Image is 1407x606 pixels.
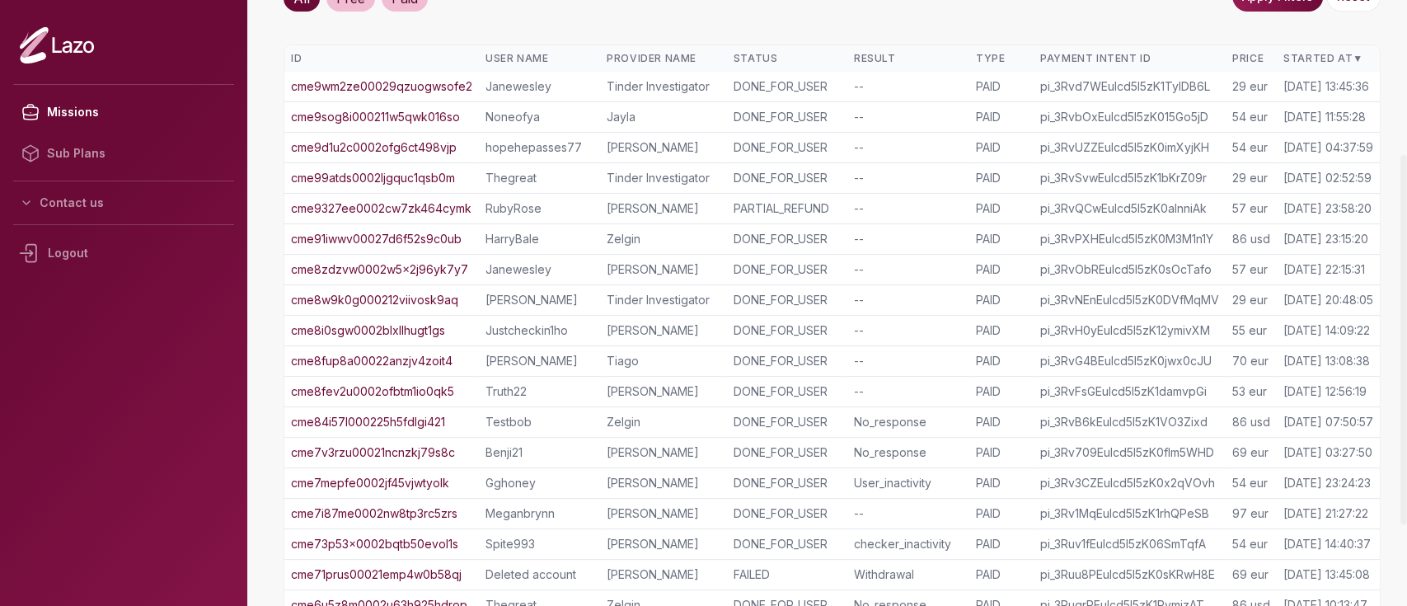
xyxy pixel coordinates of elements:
div: pi_3RvbOxEulcd5I5zK015Go5jD [1040,109,1219,125]
div: Justcheckin1ho [485,322,593,339]
div: Truth22 [485,383,593,400]
div: 29 eur [1232,78,1270,95]
div: PAID [976,505,1027,522]
a: cme7i87me0002nw8tp3rc5zrs [291,505,457,522]
div: 54 eur [1232,109,1270,125]
div: [DATE] 03:27:50 [1283,444,1372,461]
div: pi_3Rv709Eulcd5I5zK0fIm5WHD [1040,444,1219,461]
a: cme8i0sgw0002blxllhugt1gs [291,322,445,339]
div: Logout [13,232,234,275]
div: RubyRose [485,200,593,217]
div: PAID [976,414,1027,430]
div: [PERSON_NAME] [607,475,720,491]
div: PAID [976,170,1027,186]
div: Tinder Investigator [607,292,720,308]
div: 57 eur [1232,200,1270,217]
div: Zelgin [607,414,720,430]
div: Tinder Investigator [607,170,720,186]
div: DONE_FOR_USER [734,383,841,400]
div: DONE_FOR_USER [734,475,841,491]
a: cme9sog8i000211w5qwk016so [291,109,460,125]
div: 55 eur [1232,322,1270,339]
div: Provider Name [607,52,720,65]
div: Zelgin [607,231,720,247]
div: [DATE] 23:24:23 [1283,475,1371,491]
div: -- [854,353,963,369]
div: 54 eur [1232,139,1270,156]
div: -- [854,261,963,278]
div: [DATE] 13:45:08 [1283,566,1370,583]
div: Started At [1283,52,1373,65]
div: 57 eur [1232,261,1270,278]
div: DONE_FOR_USER [734,261,841,278]
div: [DATE] 02:52:59 [1283,170,1372,186]
div: [DATE] 14:40:37 [1283,536,1371,552]
div: DONE_FOR_USER [734,292,841,308]
div: pi_3Rv3CZEulcd5I5zK0x2qVOvh [1040,475,1219,491]
a: cme9327ee0002cw7zk464cymk [291,200,471,217]
a: Sub Plans [13,133,234,174]
div: No_response [854,414,963,430]
div: [PERSON_NAME] [485,353,593,369]
div: -- [854,383,963,400]
div: DONE_FOR_USER [734,78,841,95]
div: DONE_FOR_USER [734,414,841,430]
div: [DATE] 13:45:36 [1283,78,1369,95]
div: PAID [976,139,1027,156]
div: -- [854,200,963,217]
div: pi_3RvG4BEulcd5I5zK0jwx0cJU [1040,353,1219,369]
a: cme8zdzvw0002w5x2j96yk7y7 [291,261,468,278]
div: PAID [976,566,1027,583]
div: PAID [976,322,1027,339]
div: DONE_FOR_USER [734,505,841,522]
div: -- [854,78,963,95]
div: checker_inactivity [854,536,963,552]
div: -- [854,505,963,522]
div: PAID [976,292,1027,308]
div: Deleted account [485,566,593,583]
div: [DATE] 21:27:22 [1283,505,1368,522]
div: 70 eur [1232,353,1270,369]
div: [DATE] 23:58:20 [1283,200,1372,217]
div: pi_3Rvd7WEulcd5I5zK1TylDB6L [1040,78,1219,95]
a: cme8fup8a00022anzjv4zoit4 [291,353,453,369]
div: Jayla [607,109,720,125]
div: [PERSON_NAME] [607,505,720,522]
div: PAID [976,353,1027,369]
div: PAID [976,475,1027,491]
div: pi_3RvPXHEulcd5I5zK0M3M1n1Y [1040,231,1219,247]
div: Testbob [485,414,593,430]
div: [PERSON_NAME] [607,383,720,400]
div: [DATE] 20:48:05 [1283,292,1373,308]
div: FAILED [734,566,841,583]
div: -- [854,170,963,186]
div: HarryBale [485,231,593,247]
div: -- [854,231,963,247]
div: -- [854,322,963,339]
div: Tinder Investigator [607,78,720,95]
a: cme9wm2ze00029qzuogwsofe2 [291,78,472,95]
div: [PERSON_NAME] [485,292,593,308]
div: pi_3RvSvwEulcd5I5zK1bKrZ09r [1040,170,1219,186]
div: PAID [976,536,1027,552]
div: Payment Intent ID [1040,52,1219,65]
div: PAID [976,78,1027,95]
a: cme91iwwv00027d6f52s9c0ub [291,231,462,247]
div: Benji21 [485,444,593,461]
div: DONE_FOR_USER [734,139,841,156]
div: [PERSON_NAME] [607,566,720,583]
div: DONE_FOR_USER [734,170,841,186]
div: DONE_FOR_USER [734,353,841,369]
div: DONE_FOR_USER [734,536,841,552]
div: pi_3RvH0yEulcd5I5zK12ymivXM [1040,322,1219,339]
div: pi_3Rv1MqEulcd5I5zK1rhQPeSB [1040,505,1219,522]
div: No_response [854,444,963,461]
div: PAID [976,261,1027,278]
div: Spite993 [485,536,593,552]
div: 97 eur [1232,505,1270,522]
div: Thegreat [485,170,593,186]
div: [DATE] 12:56:19 [1283,383,1367,400]
div: User_inactivity [854,475,963,491]
div: DONE_FOR_USER [734,444,841,461]
div: [PERSON_NAME] [607,536,720,552]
